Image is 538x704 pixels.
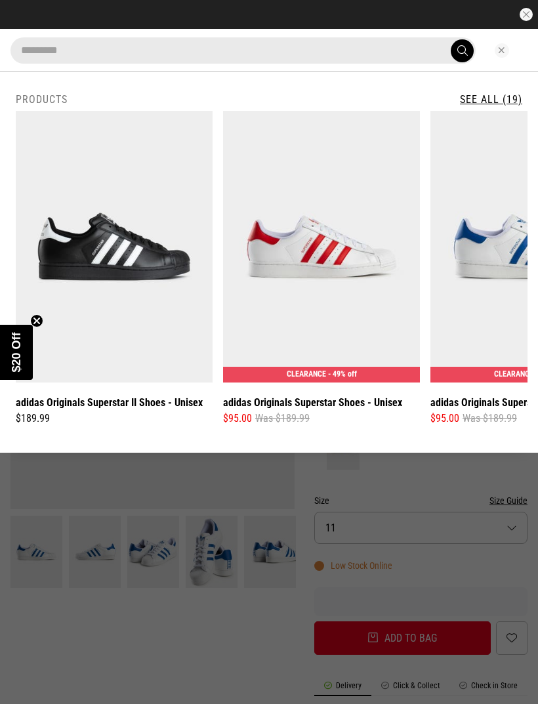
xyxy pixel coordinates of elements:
[494,369,533,379] span: CLEARANCE
[16,411,213,426] div: $189.99
[287,369,326,379] span: CLEARANCE
[255,411,310,426] span: Was $189.99
[463,411,517,426] span: Was $189.99
[16,93,68,106] h2: Products
[10,332,23,372] span: $20 Off
[16,111,213,383] img: Adidas Originals Superstar Ii Shoes - Unisex in Black
[430,411,459,426] span: $95.00
[10,5,50,45] button: Open LiveChat chat widget
[223,411,252,426] span: $95.00
[171,8,367,21] iframe: Customer reviews powered by Trustpilot
[460,93,522,106] a: See All (19)
[328,369,357,379] span: - 49% off
[495,43,509,58] button: Close search
[223,394,402,411] a: adidas Originals Superstar Shoes - Unisex
[223,111,420,383] img: Adidas Originals Superstar Shoes - Unisex in White
[30,314,43,327] button: Close teaser
[16,394,203,411] a: adidas Originals Superstar II Shoes - Unisex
